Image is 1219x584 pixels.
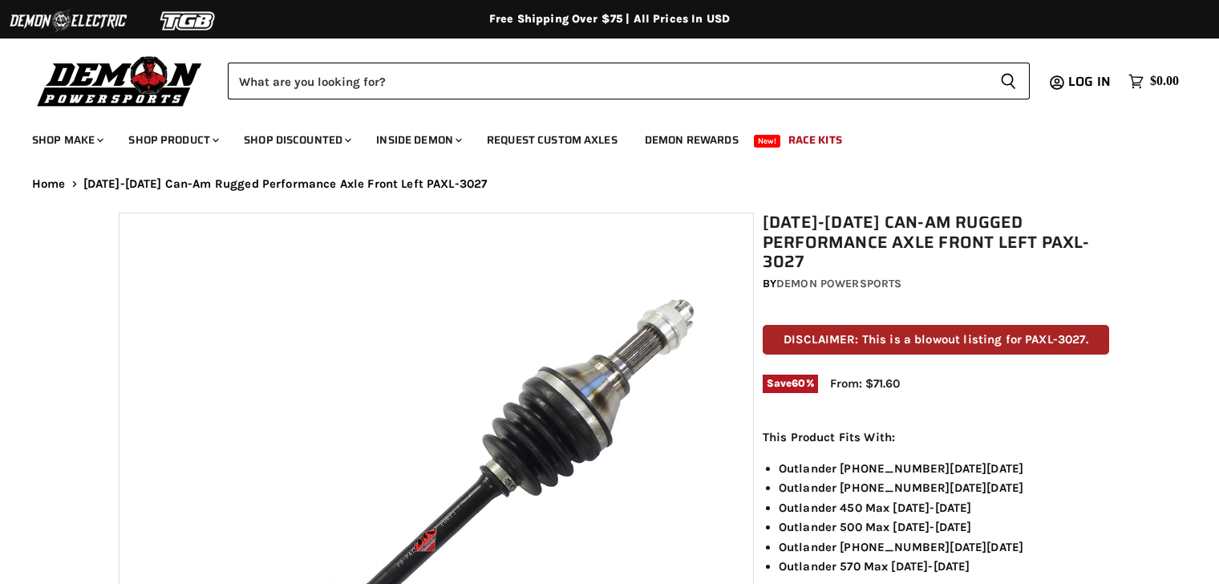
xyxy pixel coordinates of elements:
p: This Product Fits With: [763,428,1109,447]
img: TGB Logo 2 [128,6,249,36]
img: Demon Electric Logo 2 [8,6,128,36]
a: Shop Make [20,124,113,156]
span: [DATE]-[DATE] Can-Am Rugged Performance Axle Front Left PAXL-3027 [83,177,488,191]
a: Shop Product [116,124,229,156]
span: New! [754,135,781,148]
p: DISCLAIMER: This is a blowout listing for PAXL-3027. [763,325,1109,355]
li: Outlander 450 Max [DATE]-[DATE] [779,498,1109,517]
input: Search [228,63,987,99]
a: Home [32,177,66,191]
ul: Main menu [20,117,1175,156]
h1: [DATE]-[DATE] Can-Am Rugged Performance Axle Front Left PAXL-3027 [763,213,1109,272]
span: Log in [1068,71,1111,91]
form: Product [228,63,1030,99]
span: 60 [792,377,805,389]
a: Race Kits [776,124,854,156]
div: by [763,275,1109,293]
a: Log in [1061,75,1120,89]
li: Outlander 500 Max [DATE]-[DATE] [779,517,1109,537]
span: $0.00 [1150,74,1179,89]
a: Inside Demon [364,124,472,156]
li: Outlander [PHONE_NUMBER][DATE][DATE] [779,478,1109,497]
span: Save % [763,375,818,392]
a: Demon Powersports [776,277,901,290]
span: From: $71.60 [830,376,900,391]
li: Outlander 570 Max [DATE]-[DATE] [779,557,1109,576]
a: Demon Rewards [633,124,751,156]
button: Search [987,63,1030,99]
a: $0.00 [1120,70,1187,93]
a: Shop Discounted [232,124,361,156]
li: Outlander [PHONE_NUMBER][DATE][DATE] [779,459,1109,478]
img: Demon Powersports [32,52,208,109]
a: Request Custom Axles [475,124,630,156]
li: Outlander [PHONE_NUMBER][DATE][DATE] [779,537,1109,557]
